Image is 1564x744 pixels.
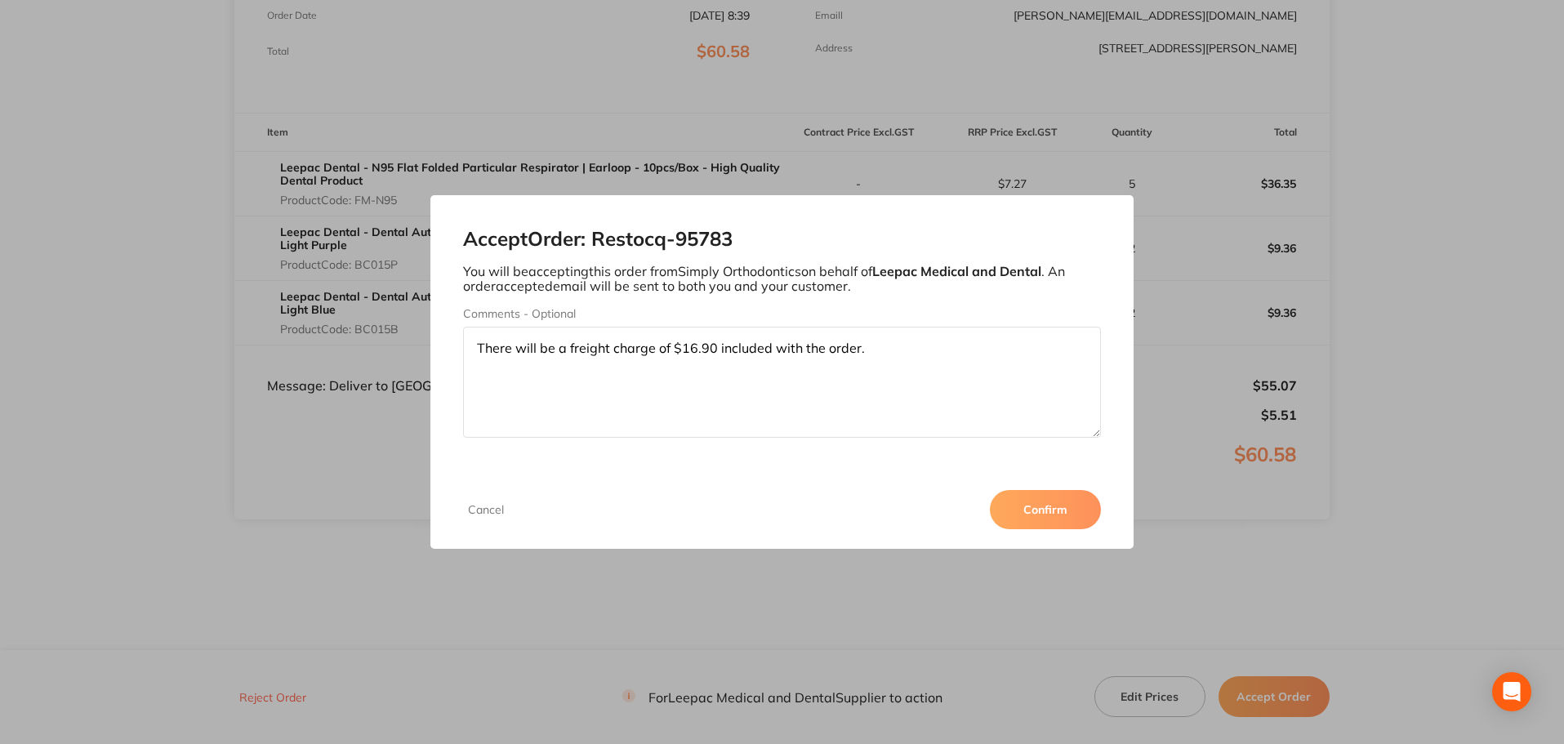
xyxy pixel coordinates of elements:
[463,502,509,517] button: Cancel
[1492,672,1531,711] div: Open Intercom Messenger
[463,327,1102,438] textarea: There will be a freight charge of $16.90 included with the order.
[463,307,1102,320] label: Comments - Optional
[872,263,1041,279] b: Leepac Medical and Dental
[463,228,1102,251] h2: Accept Order: Restocq- 95783
[990,490,1101,529] button: Confirm
[463,264,1102,294] p: You will be accepting this order from Simply Orthodontics on behalf of . An order accepted email ...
